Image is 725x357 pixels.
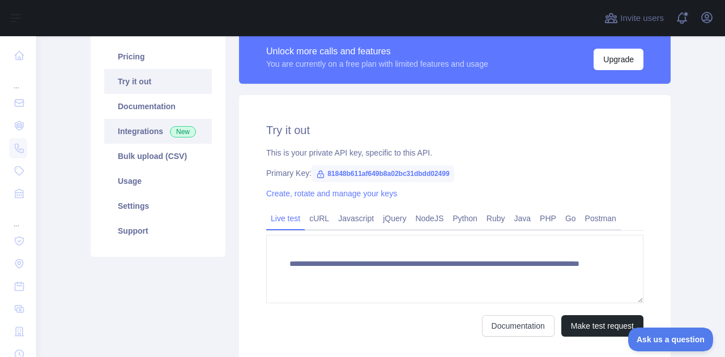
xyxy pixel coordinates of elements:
[266,147,643,158] div: This is your private API key, specific to this API.
[266,122,643,138] h2: Try it out
[561,209,581,227] a: Go
[482,315,555,337] a: Documentation
[104,94,212,119] a: Documentation
[581,209,621,227] a: Postman
[620,12,664,25] span: Invite users
[9,206,27,229] div: ...
[602,9,666,27] button: Invite users
[104,193,212,218] a: Settings
[104,69,212,94] a: Try it out
[104,44,212,69] a: Pricing
[266,209,305,227] a: Live test
[266,189,397,198] a: Create, rotate and manage your keys
[266,45,488,58] div: Unlock more calls and features
[510,209,536,227] a: Java
[266,167,643,179] div: Primary Key:
[104,169,212,193] a: Usage
[482,209,510,227] a: Ruby
[170,126,196,137] span: New
[448,209,482,227] a: Python
[628,328,714,351] iframe: Toggle Customer Support
[411,209,448,227] a: NodeJS
[104,119,212,144] a: Integrations New
[535,209,561,227] a: PHP
[9,68,27,91] div: ...
[334,209,378,227] a: Javascript
[312,165,454,182] span: 81848b611af649b8a02bc31dbdd02499
[378,209,411,227] a: jQuery
[266,58,488,70] div: You are currently on a free plan with limited features and usage
[104,218,212,243] a: Support
[561,315,643,337] button: Make test request
[104,144,212,169] a: Bulk upload (CSV)
[305,209,334,227] a: cURL
[594,49,643,70] button: Upgrade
